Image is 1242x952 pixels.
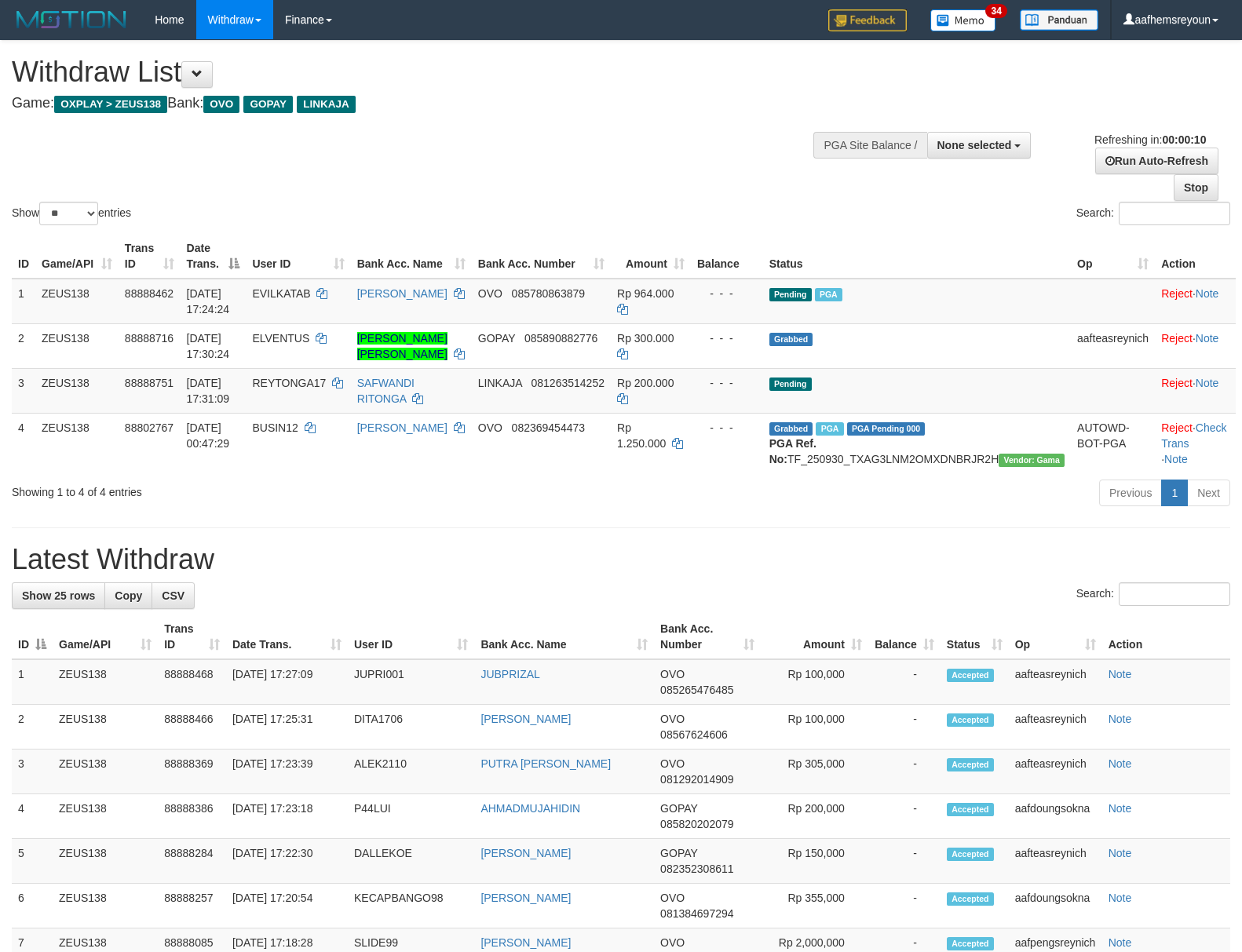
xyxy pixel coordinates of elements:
[761,884,868,928] td: Rp 355,000
[12,659,53,705] td: 1
[12,839,53,884] td: 5
[478,421,502,434] span: OVO
[1009,705,1102,750] td: aafteasreynich
[125,377,174,389] span: 88888751
[999,454,1065,467] span: Vendor URL: https://trx31.1velocity.biz
[868,750,941,794] td: -
[53,705,158,750] td: ZEUS138
[660,847,697,859] span: GOPAY
[246,234,350,279] th: User ID: activate to sort column ascending
[35,323,119,368] td: ZEUS138
[53,794,158,839] td: ZEUS138
[660,728,728,741] span: Copy 08567624606 to clipboard
[847,422,926,436] span: PGA Pending
[158,750,226,794] td: 88888369
[162,589,184,602] span: CSV
[252,332,309,345] span: ELVENTUS
[1009,615,1102,659] th: Op: activate to sort column ascending
[187,287,230,316] span: [DATE] 17:24:24
[351,234,472,279] th: Bank Acc. Name: activate to sort column ascending
[187,421,230,450] span: [DATE] 00:47:29
[1155,279,1236,324] td: ·
[660,668,685,680] span: OVO
[1174,174,1218,201] a: Stop
[226,839,348,884] td: [DATE] 17:22:30
[115,589,142,602] span: Copy
[947,892,994,906] span: Accepted
[816,422,843,436] span: Marked by aafsreyleap
[119,234,181,279] th: Trans ID: activate to sort column ascending
[1196,332,1219,345] a: Note
[930,9,996,31] img: Button%20Memo.svg
[357,332,447,360] a: [PERSON_NAME] [PERSON_NAME]
[12,794,53,839] td: 4
[478,332,515,345] span: GOPAY
[947,848,994,861] span: Accepted
[480,892,571,904] a: [PERSON_NAME]
[348,659,474,705] td: JUPRI001
[617,377,674,389] span: Rp 200.000
[12,544,1230,575] h1: Latest Withdraw
[12,279,35,324] td: 1
[660,802,697,815] span: GOPAY
[480,668,539,680] a: JUBPRIZAL
[947,937,994,950] span: Accepted
[35,368,119,413] td: ZEUS138
[1187,480,1230,506] a: Next
[1155,368,1236,413] td: ·
[348,794,474,839] td: P44LUI
[1119,582,1230,606] input: Search:
[927,132,1032,159] button: None selected
[480,802,580,815] a: AHMADMUJAHIDIN
[480,847,571,859] a: [PERSON_NAME]
[985,4,1006,18] span: 34
[480,757,611,770] a: PUTRA [PERSON_NAME]
[187,377,230,405] span: [DATE] 17:31:09
[158,659,226,705] td: 88888468
[1071,323,1155,368] td: aafteasreynich
[947,669,994,682] span: Accepted
[474,615,654,659] th: Bank Acc. Name: activate to sort column ascending
[125,332,174,345] span: 88888716
[1099,480,1162,506] a: Previous
[1162,133,1206,146] strong: 00:00:10
[226,659,348,705] td: [DATE] 17:27:09
[815,288,842,301] span: Marked by aafpengsreynich
[35,413,119,473] td: ZEUS138
[158,794,226,839] td: 88888386
[697,286,757,301] div: - - -
[1119,202,1230,225] input: Search:
[12,413,35,473] td: 4
[512,287,585,300] span: Copy 085780863879 to clipboard
[226,705,348,750] td: [DATE] 17:25:31
[1109,713,1132,725] a: Note
[761,794,868,839] td: Rp 200,000
[761,615,868,659] th: Amount: activate to sort column ascending
[1155,323,1236,368] td: ·
[478,377,522,389] span: LINKAJA
[828,9,907,31] img: Feedback.jpg
[660,818,733,830] span: Copy 085820202079 to clipboard
[1161,480,1188,506] a: 1
[947,713,994,727] span: Accepted
[1161,377,1193,389] a: Reject
[660,773,733,786] span: Copy 081292014909 to clipboard
[512,421,585,434] span: Copy 082369454473 to clipboard
[697,330,757,346] div: - - -
[357,421,447,434] a: [PERSON_NAME]
[761,705,868,750] td: Rp 100,000
[697,420,757,436] div: - - -
[1161,421,1226,450] a: Check Trans
[1109,668,1132,680] a: Note
[12,615,53,659] th: ID: activate to sort column descending
[348,750,474,794] td: ALEK2110
[1164,453,1188,465] a: Note
[1009,794,1102,839] td: aafdoungsokna
[12,8,131,31] img: MOTION_logo.png
[181,234,247,279] th: Date Trans.: activate to sort column descending
[357,377,415,405] a: SAFWANDI RITONGA
[35,279,119,324] td: ZEUS138
[660,713,685,725] span: OVO
[868,615,941,659] th: Balance: activate to sort column ascending
[226,884,348,928] td: [DATE] 17:20:54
